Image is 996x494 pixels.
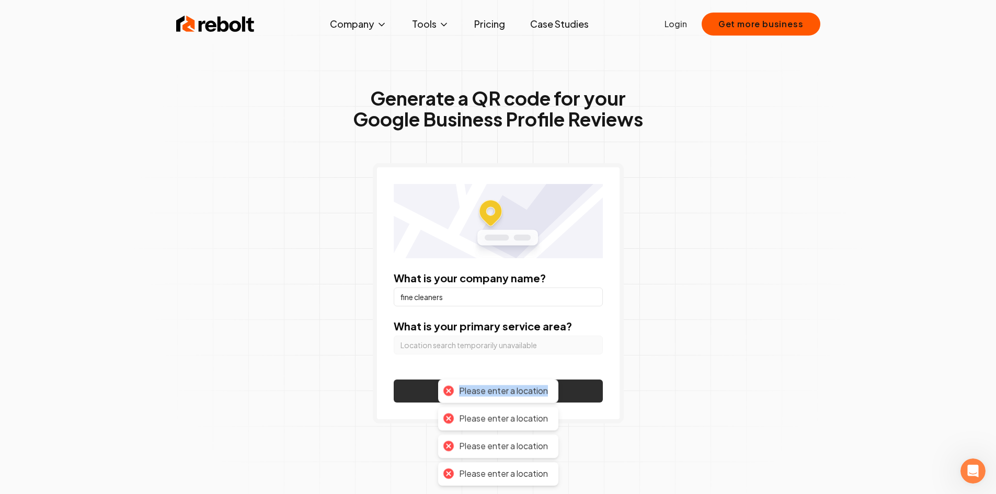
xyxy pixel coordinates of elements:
[394,288,603,306] input: Company Name
[466,14,513,35] a: Pricing
[404,14,457,35] button: Tools
[322,14,395,35] button: Company
[665,18,687,30] a: Login
[702,13,820,36] button: Get more business
[459,386,548,397] div: Please enter a location
[459,413,548,424] div: Please enter a location
[522,14,597,35] a: Case Studies
[394,319,572,332] label: What is your primary service area?
[353,88,643,130] h1: Generate a QR code for your Google Business Profile Reviews
[960,458,986,484] iframe: Intercom live chat
[176,14,255,35] img: Rebolt Logo
[394,380,603,403] button: Find my company
[394,184,603,258] img: Location map
[459,468,548,479] div: Please enter a location
[459,441,548,452] div: Please enter a location
[394,336,603,354] input: Location search temporarily unavailable
[394,271,546,284] label: What is your company name?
